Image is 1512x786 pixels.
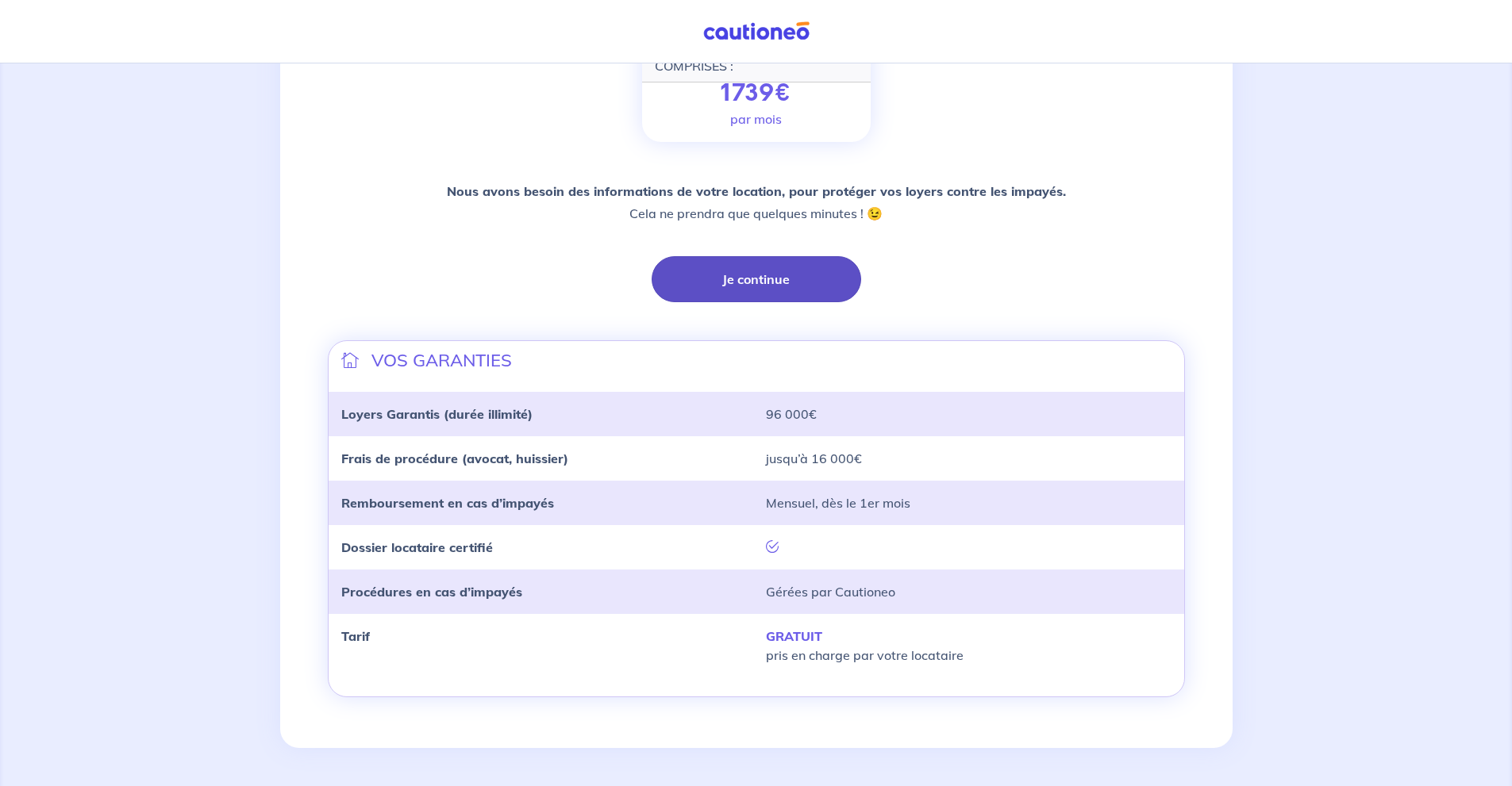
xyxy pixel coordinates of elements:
strong: Frais de procédure (avocat, huissier) [341,451,568,466]
strong: Remboursement en cas d’impayés [341,495,554,511]
img: Cautioneo [697,21,816,41]
p: Gérées par Cautioneo [766,582,1172,601]
strong: Tarif [341,628,370,644]
p: VOS GARANTIES [371,347,512,373]
p: jusqu’à 16 000€ [766,449,1172,468]
span: € [775,75,791,110]
strong: Loyers Garantis (durée illimité) [341,406,533,422]
p: par mois [730,109,782,128]
strong: Dossier locataire certifié [341,539,493,555]
p: 1739 [721,79,791,108]
button: Je continue [652,256,861,302]
p: Cela ne prendra que quelques minutes ! 😉 [447,180,1066,224]
strong: Procédures en cas d’impayés [341,584,522,600]
p: 96 000€ [766,405,1172,424]
strong: Nous avons besoin des informations de votre location, pour protéger vos loyers contre les impayés. [447,183,1066,199]
strong: GRATUIT [766,628,822,644]
p: Mensuel, dès le 1er mois [766,493,1172,512]
p: pris en charge par votre locataire [766,627,1172,665]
